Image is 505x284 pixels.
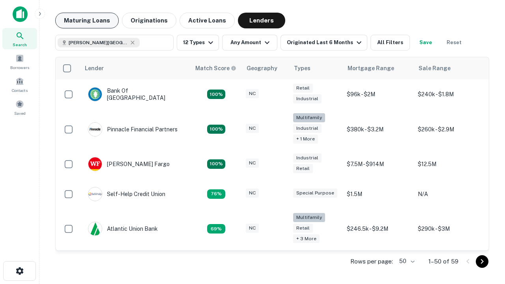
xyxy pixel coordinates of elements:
[88,157,102,171] img: picture
[348,64,394,73] div: Mortgage Range
[122,13,176,28] button: Originations
[222,35,277,50] button: Any Amount
[343,57,414,79] th: Mortgage Range
[293,164,313,173] div: Retail
[414,109,485,149] td: $260k - $2.9M
[246,124,259,133] div: NC
[14,110,26,116] span: Saved
[2,51,37,72] a: Borrowers
[414,149,485,179] td: $12.5M
[294,64,310,73] div: Types
[293,189,337,198] div: Special Purpose
[195,64,236,73] div: Capitalize uses an advanced AI algorithm to match your search with the best lender. The match sco...
[343,179,414,209] td: $1.5M
[12,87,28,93] span: Contacts
[414,79,485,109] td: $240k - $1.8M
[88,187,165,201] div: Self-help Credit Union
[343,79,414,109] td: $96k - $2M
[281,35,367,50] button: Originated Last 6 Months
[293,153,322,163] div: Industrial
[177,35,219,50] button: 12 Types
[370,35,410,50] button: All Filters
[207,224,225,234] div: Matching Properties: 10, hasApolloMatch: undefined
[88,123,102,136] img: picture
[414,57,485,79] th: Sale Range
[246,224,259,233] div: NC
[343,109,414,149] td: $380k - $3.2M
[246,159,259,168] div: NC
[85,64,104,73] div: Lender
[2,97,37,118] a: Saved
[414,179,485,209] td: N/A
[10,64,29,71] span: Borrowers
[413,35,438,50] button: Save your search to get updates of matches that match your search criteria.
[466,196,505,234] iframe: Chat Widget
[180,13,235,28] button: Active Loans
[293,213,325,222] div: Multifamily
[350,257,393,266] p: Rows per page:
[293,135,318,144] div: + 1 more
[207,125,225,134] div: Matching Properties: 26, hasApolloMatch: undefined
[207,159,225,169] div: Matching Properties: 15, hasApolloMatch: undefined
[414,209,485,249] td: $290k - $3M
[441,35,467,50] button: Reset
[293,84,313,93] div: Retail
[13,6,28,22] img: capitalize-icon.png
[246,189,259,198] div: NC
[80,57,191,79] th: Lender
[207,189,225,199] div: Matching Properties: 11, hasApolloMatch: undefined
[293,224,313,233] div: Retail
[343,149,414,179] td: $7.5M - $914M
[428,257,458,266] p: 1–50 of 59
[69,39,128,46] span: [PERSON_NAME][GEOGRAPHIC_DATA], [GEOGRAPHIC_DATA]
[293,94,322,103] div: Industrial
[293,113,325,122] div: Multifamily
[88,187,102,201] img: picture
[88,87,183,101] div: Bank Of [GEOGRAPHIC_DATA]
[287,38,364,47] div: Originated Last 6 Months
[88,222,102,235] img: picture
[88,122,178,136] div: Pinnacle Financial Partners
[55,13,119,28] button: Maturing Loans
[247,64,277,73] div: Geography
[195,64,235,73] h6: Match Score
[2,28,37,49] a: Search
[476,255,488,268] button: Go to next page
[419,64,451,73] div: Sale Range
[191,57,242,79] th: Capitalize uses an advanced AI algorithm to match your search with the best lender. The match sco...
[343,209,414,249] td: $246.5k - $9.2M
[293,234,320,243] div: + 3 more
[293,124,322,133] div: Industrial
[238,13,285,28] button: Lenders
[242,57,289,79] th: Geography
[13,41,27,48] span: Search
[88,222,158,236] div: Atlantic Union Bank
[2,74,37,95] a: Contacts
[246,89,259,98] div: NC
[396,256,416,267] div: 50
[88,88,102,101] img: picture
[289,57,343,79] th: Types
[207,90,225,99] div: Matching Properties: 15, hasApolloMatch: undefined
[88,157,170,171] div: [PERSON_NAME] Fargo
